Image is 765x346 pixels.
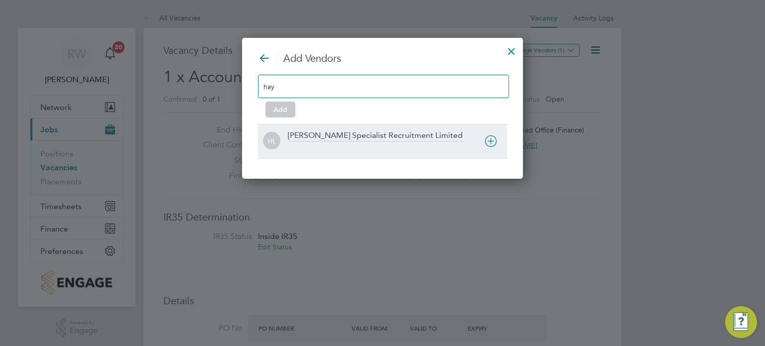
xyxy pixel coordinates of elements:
[263,132,280,150] span: HL
[258,52,507,65] h3: Add Vendors
[263,80,326,93] input: Search vendors...
[288,130,463,141] div: [PERSON_NAME] Specialist Recruitment Limited
[265,102,295,117] button: Add
[725,306,757,338] button: Engage Resource Center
